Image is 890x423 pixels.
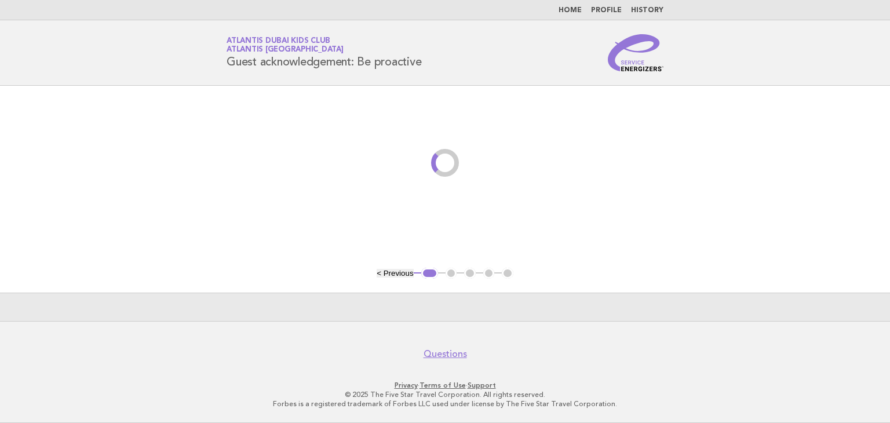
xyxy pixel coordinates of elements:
[90,390,800,399] p: © 2025 The Five Star Travel Corporation. All rights reserved.
[608,34,663,71] img: Service Energizers
[227,46,344,54] span: Atlantis [GEOGRAPHIC_DATA]
[90,399,800,409] p: Forbes is a registered trademark of Forbes LLC used under license by The Five Star Travel Corpora...
[559,7,582,14] a: Home
[420,381,466,389] a: Terms of Use
[227,37,344,53] a: Atlantis Dubai Kids ClubAtlantis [GEOGRAPHIC_DATA]
[395,381,418,389] a: Privacy
[90,381,800,390] p: · ·
[631,7,663,14] a: History
[591,7,622,14] a: Profile
[227,38,421,68] h1: Guest acknowledgement: Be proactive
[468,381,496,389] a: Support
[424,348,467,360] a: Questions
